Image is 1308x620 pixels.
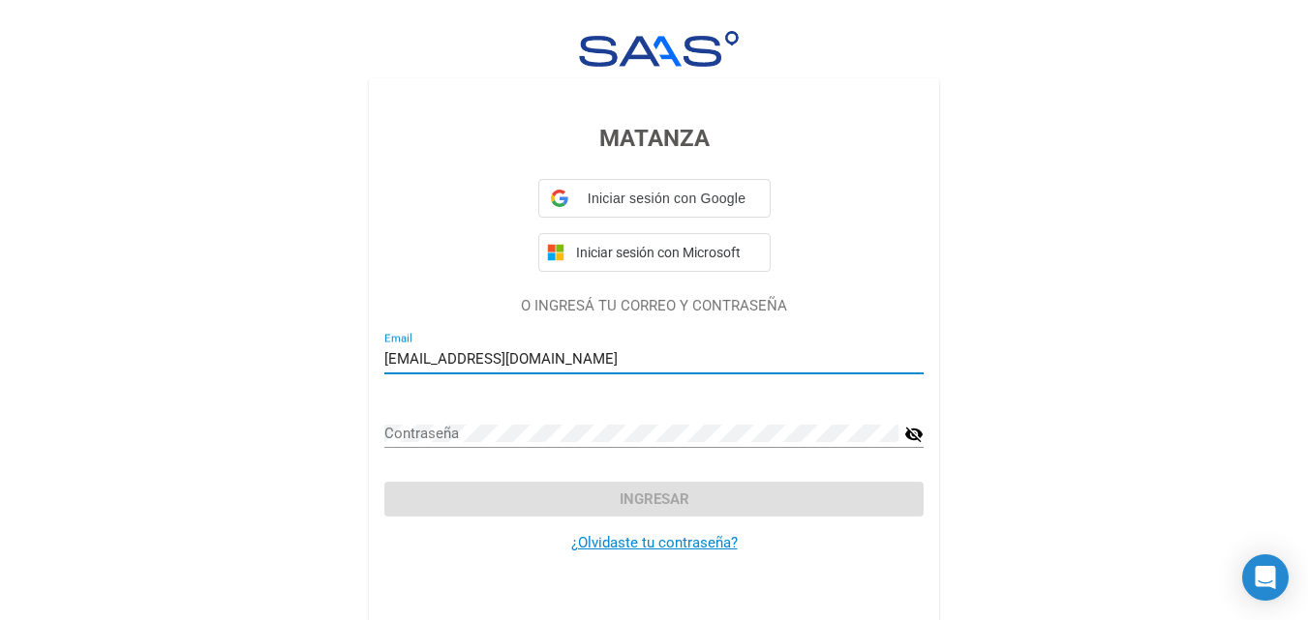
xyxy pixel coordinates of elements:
[538,233,771,272] button: Iniciar sesión con Microsoft
[904,423,924,446] mat-icon: visibility_off
[1242,554,1289,601] div: Open Intercom Messenger
[384,482,924,517] button: Ingresar
[571,534,738,551] a: ¿Olvidaste tu contraseña?
[538,179,771,218] div: Iniciar sesión con Google
[620,490,689,508] span: Ingresar
[572,245,762,260] span: Iniciar sesión con Microsoft
[384,295,924,317] p: O INGRESÁ TU CORREO Y CONTRASEÑA
[576,189,758,209] span: Iniciar sesión con Google
[384,121,924,156] h3: MATANZA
